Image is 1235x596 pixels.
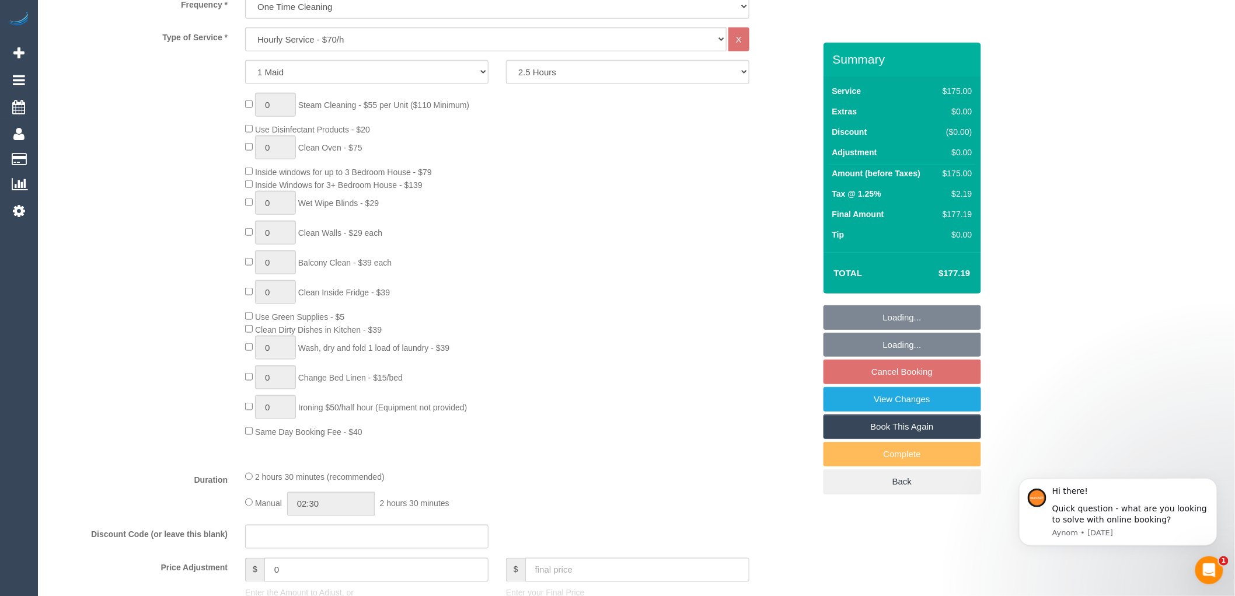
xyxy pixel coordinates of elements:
[255,473,385,482] span: 2 hours 30 minutes (recommended)
[255,325,382,334] span: Clean Dirty Dishes in Kitchen - $39
[245,558,264,582] span: $
[938,229,972,241] div: $0.00
[298,198,379,208] span: Wet Wipe Blinds - $29
[255,180,423,190] span: Inside Windows for 3+ Bedroom House - $139
[938,147,972,158] div: $0.00
[380,499,449,508] span: 2 hours 30 minutes
[832,106,857,117] label: Extras
[834,268,863,278] strong: Total
[41,470,236,486] label: Duration
[938,126,972,138] div: ($0.00)
[903,269,970,278] h4: $177.19
[833,53,975,66] h3: Summary
[525,558,749,582] input: final price
[832,147,877,158] label: Adjustment
[41,558,236,574] label: Price Adjustment
[255,312,344,322] span: Use Green Supplies - $5
[1002,461,1235,564] iframe: Intercom notifications message
[298,143,362,152] span: Clean Oven - $75
[41,525,236,541] label: Discount Code (or leave this blank)
[298,343,449,353] span: Wash, dry and fold 1 load of laundry - $39
[832,229,845,241] label: Tip
[298,228,382,238] span: Clean Walls - $29 each
[41,27,236,43] label: Type of Service *
[938,168,972,179] div: $175.00
[832,168,920,179] label: Amount (before Taxes)
[255,499,282,508] span: Manual
[832,126,867,138] label: Discount
[506,558,525,582] span: $
[7,12,30,28] img: Automaid Logo
[938,208,972,220] div: $177.19
[938,106,972,117] div: $0.00
[298,373,403,382] span: Change Bed Linen - $15/bed
[832,208,884,220] label: Final Amount
[298,288,390,297] span: Clean Inside Fridge - $39
[824,469,981,494] a: Back
[255,125,370,134] span: Use Disinfectant Products - $20
[298,258,392,267] span: Balcony Clean - $39 each
[1195,556,1223,584] iframe: Intercom live chat
[255,168,432,177] span: Inside windows for up to 3 Bedroom House - $79
[832,188,881,200] label: Tax @ 1.25%
[298,403,468,412] span: Ironing $50/half hour (Equipment not provided)
[255,427,362,437] span: Same Day Booking Fee - $40
[938,188,972,200] div: $2.19
[938,85,972,97] div: $175.00
[824,387,981,412] a: View Changes
[832,85,861,97] label: Service
[298,100,469,110] span: Steam Cleaning - $55 per Unit ($110 Minimum)
[824,414,981,439] a: Book This Again
[1219,556,1229,566] span: 1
